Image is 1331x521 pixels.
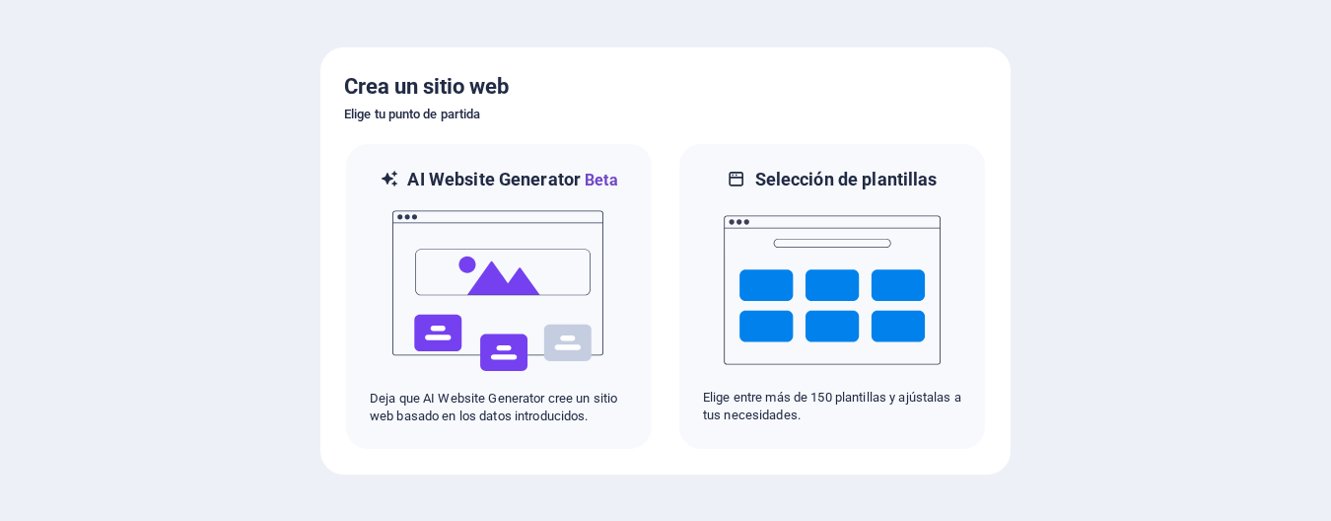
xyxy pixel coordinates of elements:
[581,171,618,189] span: Beta
[407,168,617,192] h6: AI Website Generator
[390,192,607,390] img: ai
[703,389,961,424] p: Elige entre más de 150 plantillas y ajústalas a tus necesidades.
[344,71,987,103] h5: Crea un sitio web
[755,168,938,191] h6: Selección de plantillas
[344,103,987,126] h6: Elige tu punto de partida
[370,390,628,425] p: Deja que AI Website Generator cree un sitio web basado en los datos introducidos.
[344,142,654,451] div: AI Website GeneratorBetaaiDeja que AI Website Generator cree un sitio web basado en los datos int...
[677,142,987,451] div: Selección de plantillasElige entre más de 150 plantillas y ajústalas a tus necesidades.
